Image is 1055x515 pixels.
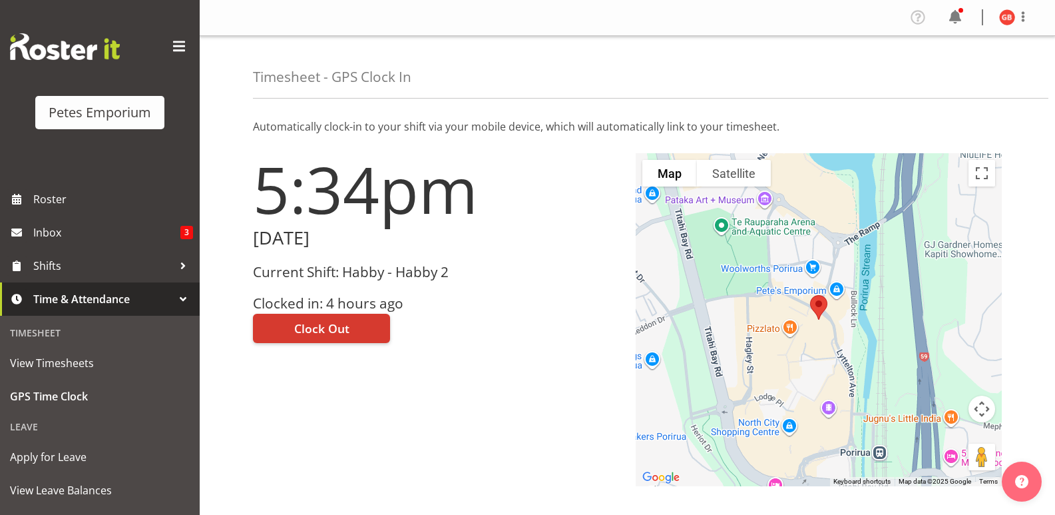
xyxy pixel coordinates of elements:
span: Shifts [33,256,173,276]
button: Toggle fullscreen view [968,160,995,187]
button: Drag Pegman onto the map to open Street View [968,444,995,470]
button: Show street map [642,160,697,187]
a: View Timesheets [3,346,196,380]
div: Leave [3,413,196,440]
img: gillian-byford11184.jpg [999,9,1015,25]
h4: Timesheet - GPS Clock In [253,69,411,85]
img: Rosterit website logo [10,33,120,60]
span: View Timesheets [10,353,190,373]
img: Google [639,469,683,486]
span: Clock Out [294,320,349,337]
h2: [DATE] [253,228,620,249]
a: GPS Time Clock [3,380,196,413]
span: GPS Time Clock [10,386,190,406]
button: Keyboard shortcuts [833,477,891,486]
a: Open this area in Google Maps (opens a new window) [639,469,683,486]
span: 3 [180,226,193,239]
a: Terms (opens in new tab) [979,478,998,485]
p: Automatically clock-in to your shift via your mobile device, which will automatically link to you... [253,119,1002,135]
h1: 5:34pm [253,153,620,225]
img: help-xxl-2.png [1015,475,1028,488]
a: View Leave Balances [3,474,196,507]
div: Petes Emporium [49,103,151,123]
button: Map camera controls [968,396,995,422]
div: Timesheet [3,319,196,346]
h3: Current Shift: Habby - Habby 2 [253,264,620,280]
h3: Clocked in: 4 hours ago [253,296,620,311]
a: Apply for Leave [3,440,196,474]
button: Clock Out [253,314,390,343]
span: Inbox [33,223,180,243]
span: Roster [33,189,193,209]
span: Map data ©2025 Google [899,478,971,485]
span: Time & Attendance [33,289,173,309]
button: Show satellite imagery [697,160,771,187]
span: View Leave Balances [10,480,190,500]
span: Apply for Leave [10,447,190,467]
